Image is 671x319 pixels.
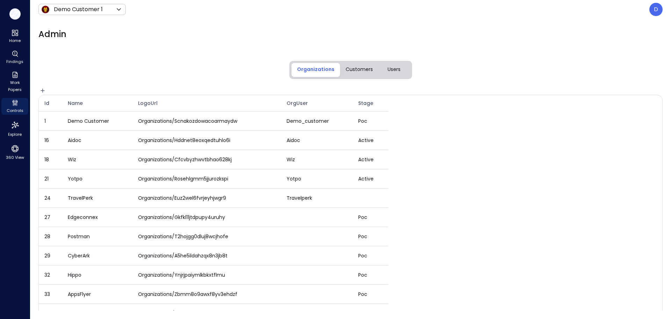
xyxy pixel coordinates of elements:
[68,214,98,221] span: Edgeconnex
[358,118,367,125] span: poc
[1,49,28,66] div: Findings
[138,233,228,240] span: organizations/t2hojgg0dluj8wcjhofe
[54,5,103,14] p: Demo Customer 1
[358,271,367,278] span: poc
[1,98,28,115] div: Controls
[1,70,28,94] div: Work Papers
[297,65,334,73] span: Organizations
[358,233,367,240] span: poc
[44,118,46,125] span: 1
[41,5,50,14] img: Icon
[38,86,47,95] button: expand row
[68,233,90,240] span: Postman
[68,291,91,298] span: AppsFlyer
[44,291,50,298] span: 33
[68,252,90,259] span: CyberArk
[68,271,81,278] span: Hippo
[358,175,374,182] span: active
[654,5,658,14] p: D
[138,214,225,221] span: organizations/gkfkl11jtdpupy4uruhy
[138,194,226,201] span: organizations/euz2wel6fvrjeyhjwgr9
[68,118,109,125] span: Demo Customer
[138,137,230,144] span: organizations/hddnet8eoxqedtuhlo6i
[138,310,223,317] span: organizations/oujisyhxiqy1h0xilnqx
[44,214,50,221] span: 27
[138,271,225,278] span: organizations/ynjrjpaiymlkbkxtflmu
[287,175,301,182] span: yotpo
[44,137,49,144] span: 16
[44,175,49,182] span: 21
[358,99,373,107] span: Stage
[138,291,237,298] span: organizations/zbmm8o9awxf8yv3ehdzf
[68,175,82,182] span: Yotpo
[358,156,374,163] span: active
[1,143,28,162] div: 360 View
[68,194,93,201] span: TravelPerk
[287,194,312,201] span: travelperk
[6,58,23,65] span: Findings
[44,310,50,317] span: 35
[44,156,49,163] span: 18
[44,233,50,240] span: 28
[138,156,232,163] span: organizations/cfcvbyzhwvtbhao628kj
[68,156,76,163] span: Wiz
[138,99,158,107] span: LogoUrl
[346,65,373,73] span: Customers
[358,291,367,298] span: poc
[7,107,23,114] span: Controls
[4,79,26,93] span: Work Papers
[6,154,24,161] span: 360 View
[44,99,49,107] span: Id
[68,137,81,144] span: Aidoc
[44,271,50,278] span: 32
[1,119,28,139] div: Explore
[649,3,663,16] div: Dudu
[287,156,295,163] span: wiz
[1,28,28,45] div: Home
[9,37,21,44] span: Home
[287,99,308,107] span: OrgUser
[38,29,66,40] span: Admin
[358,137,374,144] span: active
[358,252,367,259] span: poc
[44,252,50,259] span: 29
[68,310,98,317] span: SentinelOne
[287,137,300,144] span: aidoc
[287,118,329,125] span: demo_customer
[138,252,228,259] span: organizations/a5he5ildahzqx8n3jb8t
[138,175,228,182] span: organizations/rosehlgmm5jjurozkspi
[358,214,367,221] span: poc
[8,131,22,138] span: Explore
[68,99,83,107] span: Name
[44,194,51,201] span: 24
[138,118,237,125] span: organizations/scnakozdowacoarmaydw
[388,65,401,73] span: Users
